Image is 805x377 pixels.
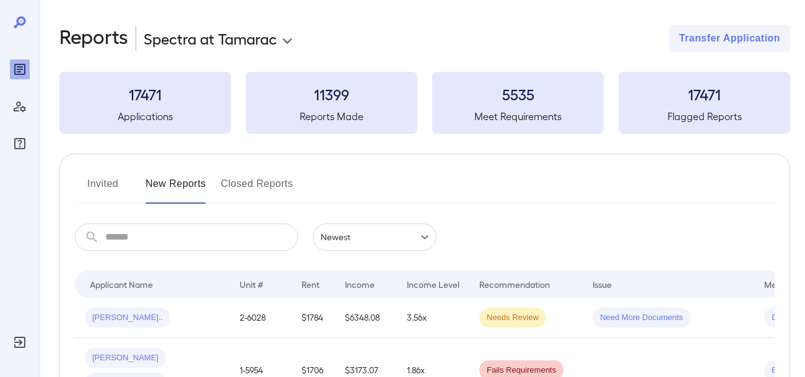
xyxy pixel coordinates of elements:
td: $1784 [292,298,335,338]
span: [PERSON_NAME].. [85,312,170,324]
td: 3.56x [397,298,469,338]
div: Unit # [240,277,263,292]
div: Newest [313,223,437,251]
button: Invited [75,174,131,204]
td: $6348.08 [335,298,397,338]
td: 2-6028 [230,298,292,338]
button: New Reports [146,174,206,204]
h2: Reports [59,25,128,52]
span: Fails Requirements [479,365,563,376]
span: [PERSON_NAME] [85,352,166,364]
div: Applicant Name [90,277,153,292]
div: Log Out [10,332,30,352]
div: Issue [593,277,612,292]
h5: Applications [59,109,231,124]
div: Method [764,277,794,292]
p: Spectra at Tamarac [144,28,277,48]
h3: 5535 [432,84,604,104]
div: Income [345,277,375,292]
h5: Meet Requirements [432,109,604,124]
div: Manage Users [10,97,30,116]
summary: 17471Applications11399Reports Made5535Meet Requirements17471Flagged Reports [59,72,790,134]
div: Reports [10,59,30,79]
span: Need More Documents [593,312,690,324]
div: Income Level [407,277,459,292]
button: Transfer Application [669,25,790,52]
h3: 17471 [619,84,790,104]
span: Needs Review [479,312,546,324]
h5: Flagged Reports [619,109,790,124]
div: FAQ [10,134,30,154]
button: Closed Reports [221,174,294,204]
h3: 11399 [246,84,417,104]
h3: 17471 [59,84,231,104]
div: Rent [302,277,321,292]
div: Recommendation [479,277,550,292]
h5: Reports Made [246,109,417,124]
